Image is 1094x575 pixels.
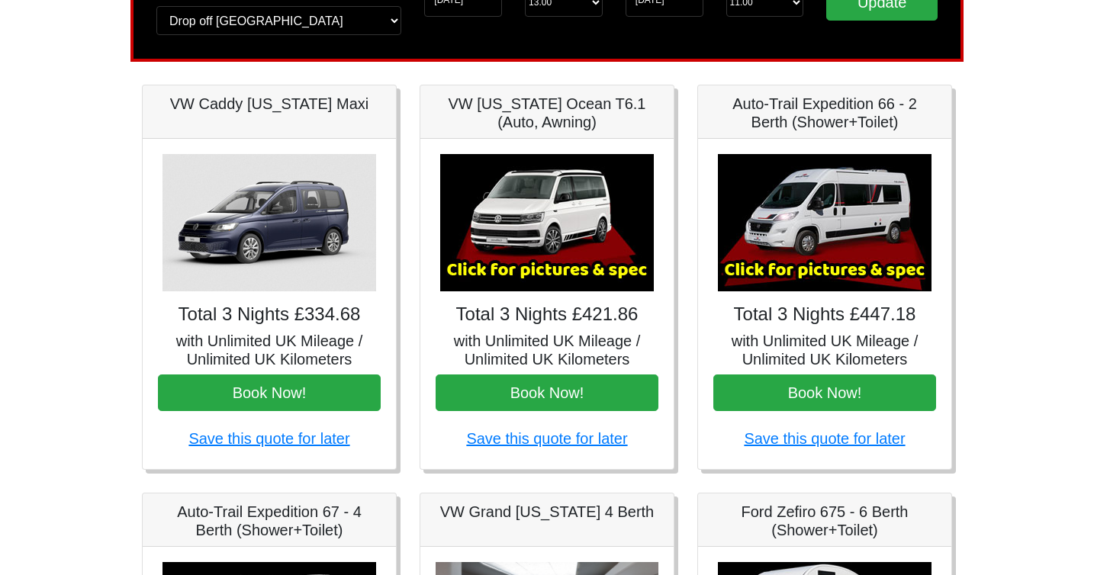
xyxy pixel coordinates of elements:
h5: VW Caddy [US_STATE] Maxi [158,95,381,113]
h4: Total 3 Nights £334.68 [158,304,381,326]
button: Book Now! [158,374,381,411]
a: Save this quote for later [466,430,627,447]
button: Book Now! [436,374,658,411]
h5: VW Grand [US_STATE] 4 Berth [436,503,658,521]
img: VW Caddy California Maxi [162,154,376,291]
h5: Auto-Trail Expedition 66 - 2 Berth (Shower+Toilet) [713,95,936,131]
h5: with Unlimited UK Mileage / Unlimited UK Kilometers [436,332,658,368]
h4: Total 3 Nights £421.86 [436,304,658,326]
h5: with Unlimited UK Mileage / Unlimited UK Kilometers [713,332,936,368]
h5: with Unlimited UK Mileage / Unlimited UK Kilometers [158,332,381,368]
a: Save this quote for later [744,430,905,447]
img: Auto-Trail Expedition 66 - 2 Berth (Shower+Toilet) [718,154,932,291]
button: Book Now! [713,374,936,411]
img: VW California Ocean T6.1 (Auto, Awning) [440,154,654,291]
h5: Ford Zefiro 675 - 6 Berth (Shower+Toilet) [713,503,936,539]
h5: Auto-Trail Expedition 67 - 4 Berth (Shower+Toilet) [158,503,381,539]
a: Save this quote for later [188,430,349,447]
h4: Total 3 Nights £447.18 [713,304,936,326]
h5: VW [US_STATE] Ocean T6.1 (Auto, Awning) [436,95,658,131]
